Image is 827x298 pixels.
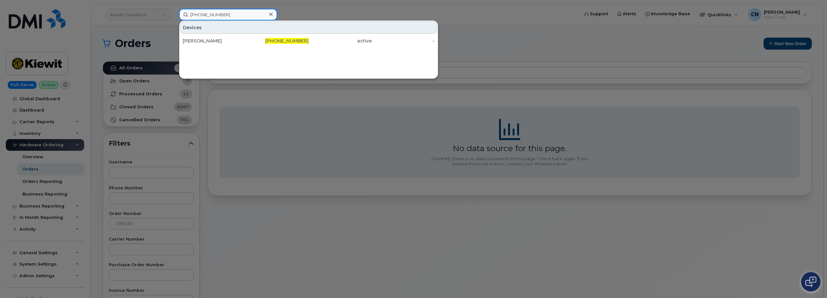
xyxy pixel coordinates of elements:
[805,277,816,287] img: Open chat
[372,38,435,44] div: -
[265,38,309,44] span: [PHONE_NUMBER]
[183,38,246,44] div: [PERSON_NAME]
[180,21,437,34] div: Devices
[180,35,437,47] a: [PERSON_NAME][PHONE_NUMBER]active-
[309,38,372,44] div: active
